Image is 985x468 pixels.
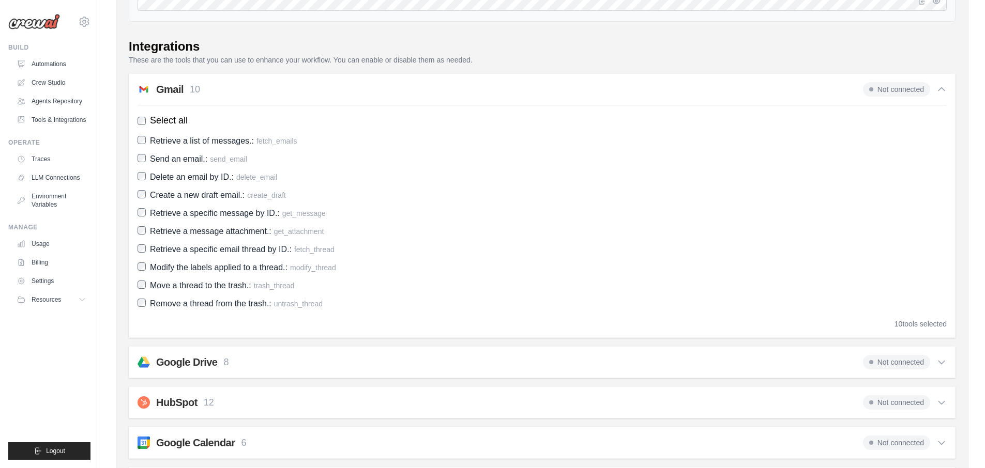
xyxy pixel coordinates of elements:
span: fetch_thread [294,245,335,254]
span: 10 [895,320,903,328]
span: fetch_emails [256,137,297,145]
input: Retrieve a message attachment.: get_attachment [138,226,146,235]
input: Modify the labels applied to a thread.: modify_thread [138,262,146,271]
span: Move a thread to the trash.: [150,281,251,290]
input: Create a new draft email.: create_draft [138,190,146,198]
span: create_draft [247,191,286,199]
span: Not connected [863,435,930,450]
a: Tools & Integrations [12,112,90,128]
button: Logout [8,442,90,460]
span: send_email [210,155,247,163]
span: Resources [32,295,61,304]
span: Create a new draft email.: [150,191,245,199]
img: svg+xml;base64,PHN2ZyB4bWxucz0iaHR0cDovL3d3dy53My5vcmcvMjAwMC9zdmciIHZpZXdCb3g9IjAgMCAxMDI0IDEwMj... [138,396,150,409]
span: get_message [282,209,326,217]
img: svg+xml;base64,PHN2ZyB4bWxucz0iaHR0cDovL3d3dy53My5vcmcvMjAwMC9zdmciIGFyaWEtbGFiZWw9IkdtYWlsIiB2aW... [138,83,150,96]
p: 10 [190,83,200,97]
span: trash_thread [254,282,295,290]
div: Integrations [129,38,200,55]
input: Retrieve a specific message by ID.: get_message [138,208,146,216]
span: Retrieve a list of messages.: [150,136,254,145]
a: Agents Repository [12,93,90,110]
span: Not connected [863,395,930,410]
span: Select all [150,114,188,128]
div: Manage [8,223,90,231]
span: modify_thread [290,263,336,272]
img: svg+xml;base64,PHN2ZyB4bWxucz0iaHR0cDovL3d3dy53My5vcmcvMjAwMC9zdmciIHByZXNlcnZlQXNwZWN0UmF0aW89In... [138,436,150,449]
span: get_attachment [274,227,324,236]
input: Retrieve a specific email thread by ID.: fetch_thread [138,244,146,253]
span: untrash_thread [274,300,323,308]
span: Modify the labels applied to a thread.: [150,263,287,272]
input: Select all [138,117,146,125]
button: Resources [12,291,90,308]
h2: Google Calendar [156,435,235,450]
a: Usage [12,236,90,252]
input: Move a thread to the trash.: trash_thread [138,280,146,289]
input: Remove a thread from the trash.: untrash_thread [138,299,146,307]
p: 12 [204,396,214,410]
span: Retrieve a message attachment.: [150,227,271,236]
span: Not connected [863,82,930,97]
h2: Google Drive [156,355,217,369]
a: Crew Studio [12,74,90,91]
p: These are the tools that you can use to enhance your workflow. You can enable or disable them as ... [129,55,956,65]
a: Settings [12,273,90,289]
h2: HubSpot [156,395,198,410]
span: delete_email [236,173,277,181]
a: Billing [12,254,90,271]
a: Environment Variables [12,188,90,213]
input: Send an email.: send_email [138,154,146,162]
span: Send an email.: [150,154,207,163]
a: Traces [12,151,90,167]
span: Remove a thread from the trash.: [150,299,271,308]
span: Retrieve a specific message by ID.: [150,209,280,217]
span: Logout [46,447,65,455]
input: Delete an email by ID.: delete_email [138,172,146,180]
span: Not connected [863,355,930,369]
div: tools selected [895,319,947,329]
h2: Gmail [156,82,184,97]
div: Operate [8,138,90,147]
img: svg+xml;base64,PHN2ZyB4bWxucz0iaHR0cDovL3d3dy53My5vcmcvMjAwMC9zdmciIHZpZXdCb3g9IjAgLTMgNDggNDgiPj... [138,356,150,368]
input: Retrieve a list of messages.: fetch_emails [138,136,146,144]
p: 8 [223,355,229,369]
div: Build [8,43,90,52]
span: Retrieve a specific email thread by ID.: [150,245,292,254]
a: Automations [12,56,90,72]
img: Logo [8,14,60,29]
p: 6 [241,436,247,450]
a: LLM Connections [12,169,90,186]
span: Delete an email by ID.: [150,173,234,181]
